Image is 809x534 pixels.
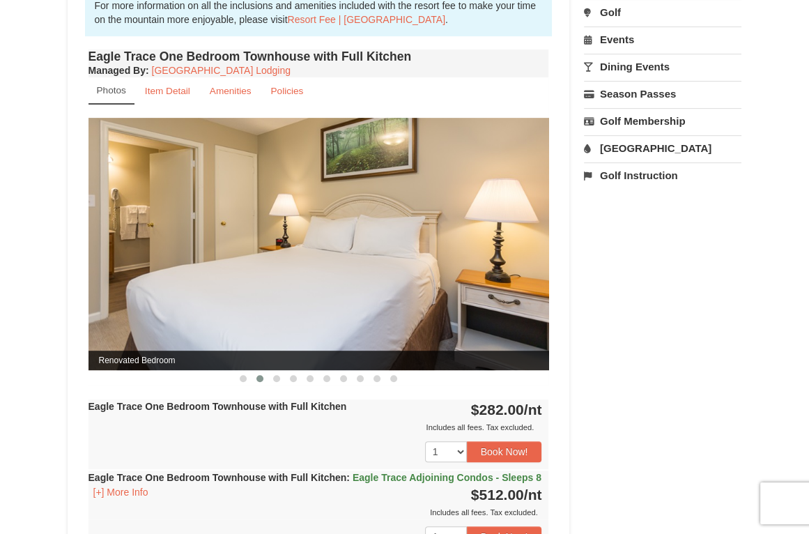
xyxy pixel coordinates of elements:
[88,505,542,519] div: Includes all fees. Tax excluded.
[88,485,153,500] button: [+] More Info
[88,77,134,105] a: Photos
[353,472,541,483] span: Eagle Trace Adjoining Condos - Sleeps 8
[584,81,742,107] a: Season Passes
[145,86,190,96] small: Item Detail
[471,402,542,418] strong: $282.00
[584,54,742,79] a: Dining Events
[270,86,303,96] small: Policies
[524,402,542,418] span: /nt
[210,86,252,96] small: Amenities
[88,420,542,434] div: Includes all fees. Tax excluded.
[584,135,742,161] a: [GEOGRAPHIC_DATA]
[201,77,261,105] a: Amenities
[288,14,445,25] a: Resort Fee | [GEOGRAPHIC_DATA]
[88,118,549,370] img: Renovated Bedroom
[584,108,742,134] a: Golf Membership
[584,162,742,188] a: Golf Instruction
[136,77,199,105] a: Item Detail
[88,65,149,76] strong: :
[152,65,291,76] a: [GEOGRAPHIC_DATA] Lodging
[88,49,549,63] h4: Eagle Trace One Bedroom Townhouse with Full Kitchen
[346,472,350,483] span: :
[524,487,542,503] span: /nt
[467,441,542,462] button: Book Now!
[97,85,126,96] small: Photos
[88,65,146,76] span: Managed By
[584,26,742,52] a: Events
[261,77,312,105] a: Policies
[471,487,524,503] span: $512.00
[88,472,541,483] strong: Eagle Trace One Bedroom Townhouse with Full Kitchen
[88,401,347,412] strong: Eagle Trace One Bedroom Townhouse with Full Kitchen
[88,351,549,370] span: Renovated Bedroom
